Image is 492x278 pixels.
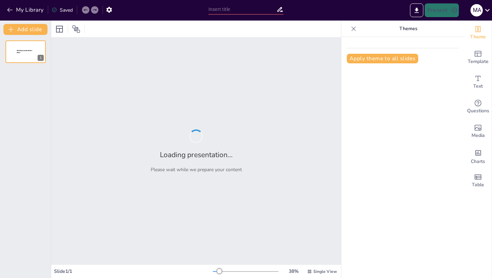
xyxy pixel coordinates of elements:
[313,269,337,274] span: Single View
[38,55,44,61] div: 1
[471,132,485,139] span: Media
[425,3,459,17] button: Present
[471,158,485,165] span: Charts
[17,50,32,53] span: Sendsteps presentation editor
[464,144,492,168] div: Add charts and graphs
[160,150,233,160] h2: Loading presentation...
[208,4,276,14] input: Insert title
[472,181,484,189] span: Table
[52,7,73,13] div: Saved
[470,33,486,41] span: Theme
[467,107,489,115] span: Questions
[464,119,492,144] div: Add images, graphics, shapes or video
[72,25,80,33] span: Position
[468,58,489,65] span: Template
[5,4,46,15] button: My Library
[347,54,418,63] button: Apply theme to all slides
[464,45,492,70] div: Add ready made slides
[285,268,302,275] div: 38 %
[464,168,492,193] div: Add a table
[410,3,423,17] button: Export to PowerPoint
[359,21,457,37] p: Themes
[54,268,213,275] div: Slide 1 / 1
[5,40,46,63] div: 1
[473,83,483,90] span: Text
[470,3,483,17] button: M A
[464,21,492,45] div: Change the overall theme
[151,166,242,173] p: Please wait while we prepare your content
[464,70,492,94] div: Add text boxes
[464,94,492,119] div: Get real-time input from your audience
[470,4,483,16] div: M A
[3,24,47,35] button: Add slide
[54,24,65,35] div: Layout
